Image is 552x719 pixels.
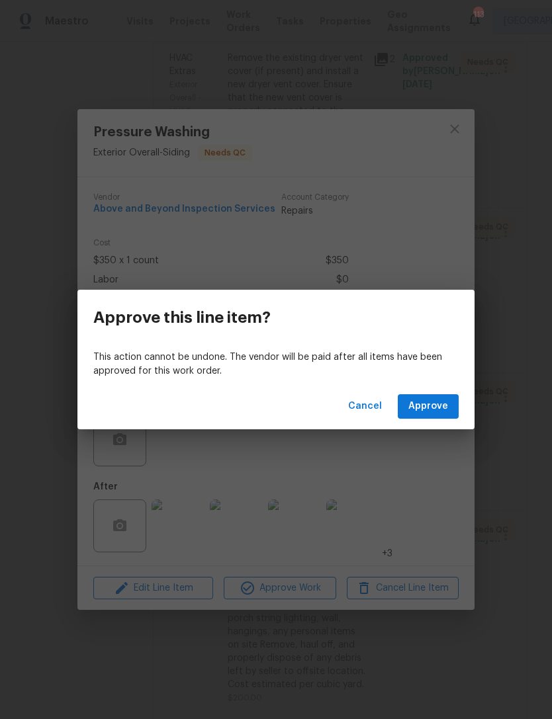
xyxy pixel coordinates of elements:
[348,398,382,415] span: Cancel
[408,398,448,415] span: Approve
[343,394,387,419] button: Cancel
[93,351,459,378] p: This action cannot be undone. The vendor will be paid after all items have been approved for this...
[398,394,459,419] button: Approve
[93,308,271,327] h3: Approve this line item?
